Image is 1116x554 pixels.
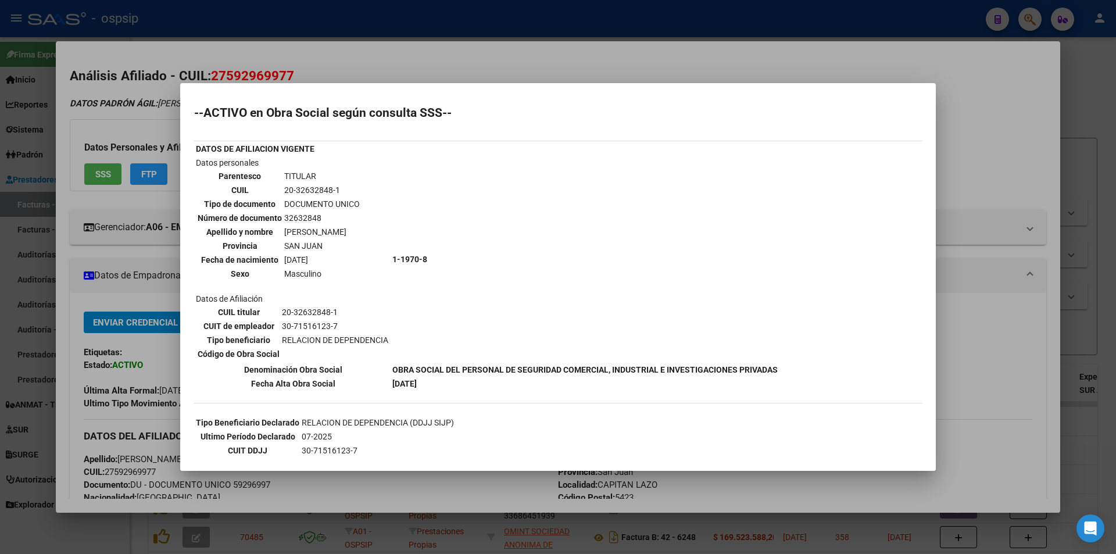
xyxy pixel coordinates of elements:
th: Número de documento [197,212,282,224]
th: Tipo beneficiario [197,334,280,346]
td: SAN JUAN [284,240,360,252]
th: CUIT DDJJ [195,444,300,457]
th: CUIT de empleador [197,320,280,333]
td: 20-32632848-1 [284,184,360,196]
th: Denominación Obra Social [195,363,391,376]
th: Parentesco [197,170,282,183]
th: CUIL titular [197,306,280,319]
h2: --ACTIVO en Obra Social según consulta SSS-- [194,107,922,119]
th: Apellido y nombre [197,226,282,238]
b: [DATE] [392,379,417,388]
td: 20-32632848-1 [281,306,389,319]
td: TITULAR [284,170,360,183]
b: 1-1970-8 [392,255,427,264]
td: 30-71516123-7 [281,320,389,333]
th: Sexo [197,267,282,280]
th: Ultimo Período Declarado [195,430,300,443]
td: Datos personales Datos de Afiliación [195,156,391,362]
th: CUIL [197,184,282,196]
th: Fecha de nacimiento [197,253,282,266]
th: Fecha Alta Obra Social [195,377,391,390]
td: [PERSON_NAME] [284,226,360,238]
td: RELACION DE DEPENDENCIA (DDJJ SIJP) [301,416,713,429]
td: Masculino [284,267,360,280]
td: 32632848 [284,212,360,224]
td: 07-2025 [301,430,713,443]
b: OBRA SOCIAL DEL PERSONAL DE SEGURIDAD COMERCIAL, INDUSTRIAL E INVESTIGACIONES PRIVADAS [392,365,778,374]
td: [DATE] [284,253,360,266]
div: Open Intercom Messenger [1076,514,1104,542]
td: DOCUMENTO UNICO [284,198,360,210]
th: Tipo de documento [197,198,282,210]
td: RELACION DE DEPENDENCIA [281,334,389,346]
th: Código de Obra Social [197,348,280,360]
th: Provincia [197,240,282,252]
th: Tipo Beneficiario Declarado [195,416,300,429]
b: DATOS DE AFILIACION VIGENTE [196,144,314,153]
td: 30-71516123-7 [301,444,713,457]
